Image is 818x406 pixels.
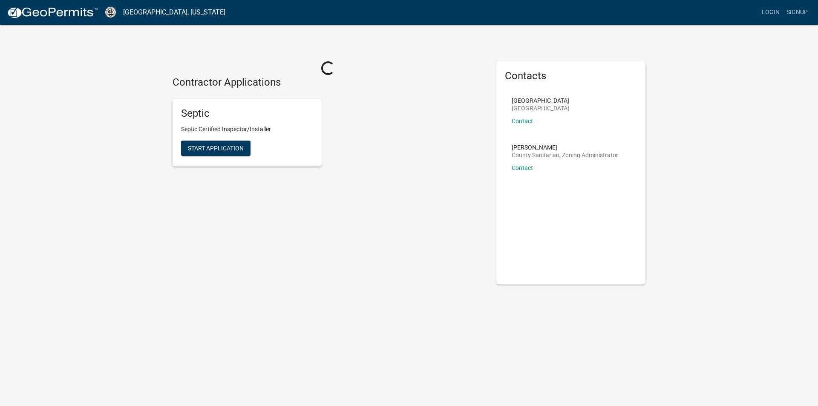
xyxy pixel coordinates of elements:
[512,98,569,104] p: [GEOGRAPHIC_DATA]
[188,144,244,151] span: Start Application
[173,76,484,89] h4: Contractor Applications
[123,5,225,20] a: [GEOGRAPHIC_DATA], [US_STATE]
[758,4,783,20] a: Login
[181,125,313,134] p: Septic Certified Inspector/Installer
[783,4,811,20] a: Signup
[512,152,618,158] p: County Sanitarian, Zoning Administrator
[512,144,618,150] p: [PERSON_NAME]
[512,105,569,111] p: [GEOGRAPHIC_DATA]
[512,118,533,124] a: Contact
[181,107,313,120] h5: Septic
[105,6,116,18] img: Grundy County, Iowa
[173,76,484,173] wm-workflow-list-section: Contractor Applications
[512,164,533,171] a: Contact
[181,141,251,156] button: Start Application
[505,70,637,82] h5: Contacts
